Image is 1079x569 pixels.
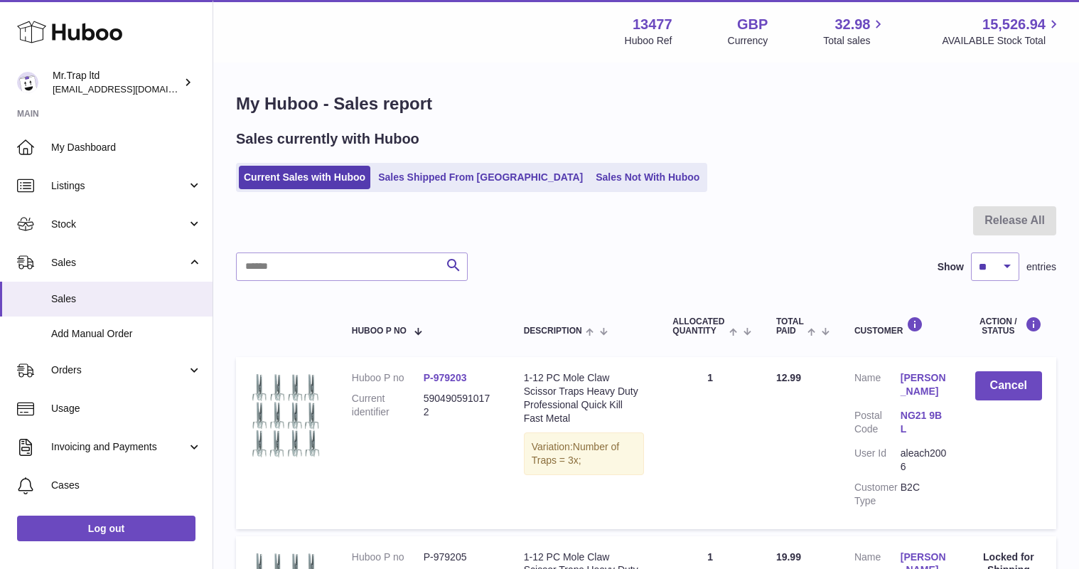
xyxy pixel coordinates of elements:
[1026,260,1056,274] span: entries
[424,551,495,564] dd: P-979205
[737,15,768,34] strong: GBP
[901,447,947,474] dd: aleach2006
[352,551,424,564] dt: Huboo P no
[658,357,762,528] td: 1
[17,516,195,541] a: Log out
[352,371,424,385] dt: Huboo P no
[633,15,672,34] strong: 13477
[524,432,645,475] div: Variation:
[776,317,804,336] span: Total paid
[823,15,886,48] a: 32.98 Total sales
[982,15,1046,34] span: 15,526.94
[854,409,901,440] dt: Postal Code
[53,83,209,95] span: [EMAIL_ADDRESS][DOMAIN_NAME]
[728,34,768,48] div: Currency
[352,326,407,336] span: Huboo P no
[901,371,947,398] a: [PERSON_NAME]
[901,481,947,508] dd: B2C
[672,317,725,336] span: ALLOCATED Quantity
[854,447,901,474] dt: User Id
[532,441,619,466] span: Number of Traps = 3x;
[51,402,202,415] span: Usage
[51,218,187,231] span: Stock
[250,371,321,458] img: $_57.JPG
[938,260,964,274] label: Show
[776,372,801,383] span: 12.99
[53,69,181,96] div: Mr.Trap ltd
[51,141,202,154] span: My Dashboard
[51,363,187,377] span: Orders
[854,481,901,508] dt: Customer Type
[823,34,886,48] span: Total sales
[854,317,947,336] div: Customer
[51,256,187,270] span: Sales
[942,15,1062,48] a: 15,526.94 AVAILABLE Stock Total
[625,34,672,48] div: Huboo Ref
[776,551,801,563] span: 19.99
[901,409,947,436] a: NG21 9BL
[51,179,187,193] span: Listings
[51,479,202,492] span: Cases
[236,92,1056,115] h1: My Huboo - Sales report
[236,129,419,149] h2: Sales currently with Huboo
[373,166,588,189] a: Sales Shipped From [GEOGRAPHIC_DATA]
[975,317,1042,336] div: Action / Status
[51,327,202,341] span: Add Manual Order
[524,371,645,425] div: 1-12 PC Mole Claw Scissor Traps Heavy Duty Professional Quick Kill Fast Metal
[975,371,1042,400] button: Cancel
[51,292,202,306] span: Sales
[424,372,467,383] a: P-979203
[942,34,1062,48] span: AVAILABLE Stock Total
[239,166,370,189] a: Current Sales with Huboo
[424,392,495,419] dd: 5904905910172
[352,392,424,419] dt: Current identifier
[854,371,901,402] dt: Name
[524,326,582,336] span: Description
[834,15,870,34] span: 32.98
[591,166,704,189] a: Sales Not With Huboo
[17,72,38,93] img: office@grabacz.eu
[51,440,187,454] span: Invoicing and Payments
